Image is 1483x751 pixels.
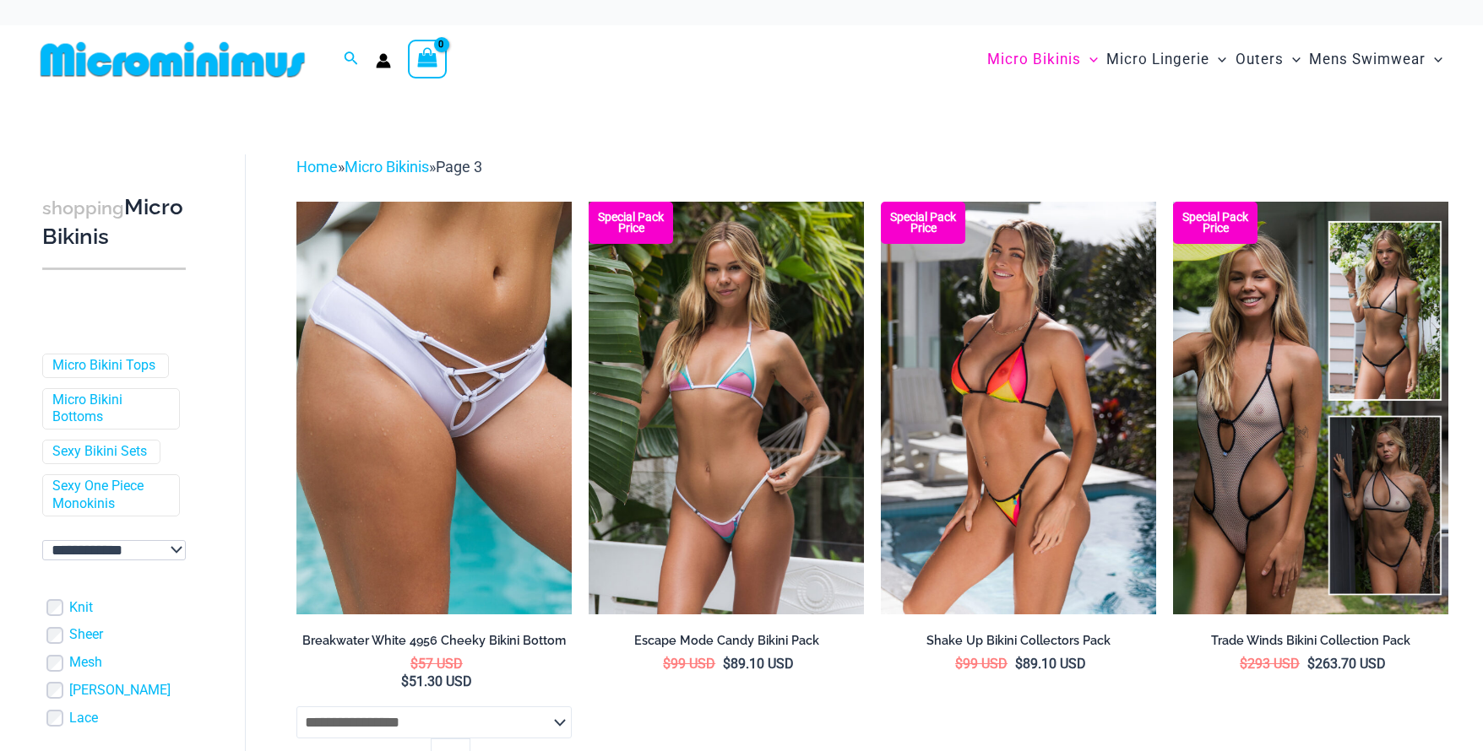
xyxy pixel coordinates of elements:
[1173,202,1448,614] a: Collection Pack (1) Trade Winds IvoryInk 317 Top 469 Thong 11Trade Winds IvoryInk 317 Top 469 Tho...
[881,633,1156,655] a: Shake Up Bikini Collectors Pack
[1236,38,1284,81] span: Outers
[1173,633,1448,655] a: Trade Winds Bikini Collection Pack
[296,202,572,614] a: Breakwater White 4956 Shorts 01Breakwater White 341 Top 4956 Shorts 04Breakwater White 341 Top 49...
[663,656,715,672] bdi: 99 USD
[1307,656,1386,672] bdi: 263.70 USD
[1426,38,1442,81] span: Menu Toggle
[663,656,671,672] span: $
[42,193,186,251] h3: Micro Bikinis
[589,212,673,234] b: Special Pack Price
[589,202,864,614] img: Escape Mode Candy 3151 Top 4151 Bottom 02
[723,656,794,672] bdi: 89.10 USD
[983,34,1102,85] a: Micro BikinisMenu ToggleMenu Toggle
[1015,656,1086,672] bdi: 89.10 USD
[1240,656,1300,672] bdi: 293 USD
[589,633,864,655] a: Escape Mode Candy Bikini Pack
[52,478,166,513] a: Sexy One Piece Monokinis
[296,202,572,614] img: Breakwater White 4956 Shorts 01
[52,443,147,461] a: Sexy Bikini Sets
[69,599,93,617] a: Knit
[52,392,166,427] a: Micro Bikini Bottoms
[345,158,429,176] a: Micro Bikinis
[589,202,864,614] a: Escape Mode Candy 3151 Top 4151 Bottom 02 Escape Mode Candy 3151 Top 4151 Bottom 04Escape Mode Ca...
[52,357,155,375] a: Micro Bikini Tops
[401,673,472,689] bdi: 51.30 USD
[42,197,124,219] span: shopping
[296,158,482,176] span: » »
[296,633,572,655] a: Breakwater White 4956 Cheeky Bikini Bottom
[401,673,409,689] span: $
[410,656,418,672] span: $
[881,633,1156,649] h2: Shake Up Bikini Collectors Pack
[723,656,731,672] span: $
[1015,656,1023,672] span: $
[1081,38,1098,81] span: Menu Toggle
[296,158,338,176] a: Home
[1309,38,1426,81] span: Mens Swimwear
[1284,38,1301,81] span: Menu Toggle
[1209,38,1226,81] span: Menu Toggle
[436,158,482,176] span: Page 3
[69,682,171,700] a: [PERSON_NAME]
[589,633,864,649] h2: Escape Mode Candy Bikini Pack
[1173,633,1448,649] h2: Trade Winds Bikini Collection Pack
[34,41,312,78] img: MM SHOP LOGO FLAT
[1307,656,1315,672] span: $
[296,633,572,649] h2: Breakwater White 4956 Cheeky Bikini Bottom
[1231,34,1305,85] a: OutersMenu ToggleMenu Toggle
[987,38,1081,81] span: Micro Bikinis
[1106,38,1209,81] span: Micro Lingerie
[1305,34,1447,85] a: Mens SwimwearMenu ToggleMenu Toggle
[981,31,1449,88] nav: Site Navigation
[42,540,186,560] select: wpc-taxonomy-pa_color-745982
[1240,656,1247,672] span: $
[1173,212,1258,234] b: Special Pack Price
[69,626,103,644] a: Sheer
[955,656,963,672] span: $
[1173,202,1448,614] img: Collection Pack (1)
[69,710,98,727] a: Lace
[376,53,391,68] a: Account icon link
[344,49,359,70] a: Search icon link
[881,202,1156,614] a: Shake Up Sunset 3145 Top 4145 Bottom 04 Shake Up Sunset 3145 Top 4145 Bottom 05Shake Up Sunset 31...
[1102,34,1230,85] a: Micro LingerieMenu ToggleMenu Toggle
[881,212,965,234] b: Special Pack Price
[408,40,447,78] a: View Shopping Cart, empty
[69,654,102,672] a: Mesh
[955,656,1008,672] bdi: 99 USD
[410,656,463,672] bdi: 57 USD
[881,202,1156,614] img: Shake Up Sunset 3145 Top 4145 Bottom 04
